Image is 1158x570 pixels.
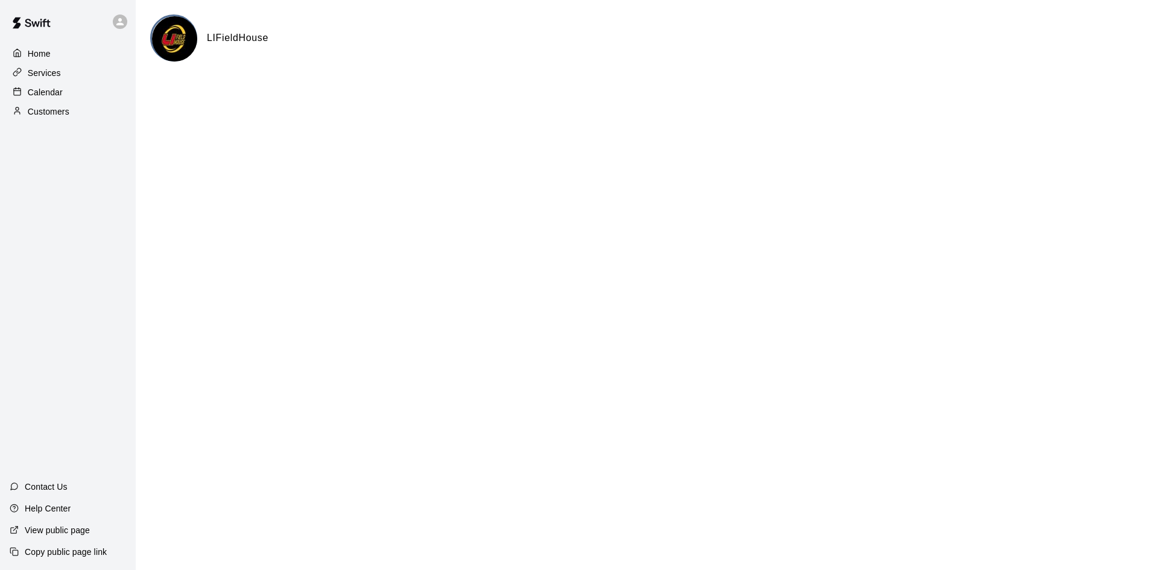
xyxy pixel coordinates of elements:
[10,64,126,82] a: Services
[152,16,197,62] img: LIFieldHouse logo
[28,86,63,98] p: Calendar
[10,103,126,121] a: Customers
[28,67,61,79] p: Services
[25,481,68,493] p: Contact Us
[28,48,51,60] p: Home
[207,30,268,46] h6: LIFieldHouse
[10,45,126,63] a: Home
[25,524,90,536] p: View public page
[10,83,126,101] a: Calendar
[25,502,71,515] p: Help Center
[25,546,107,558] p: Copy public page link
[28,106,69,118] p: Customers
